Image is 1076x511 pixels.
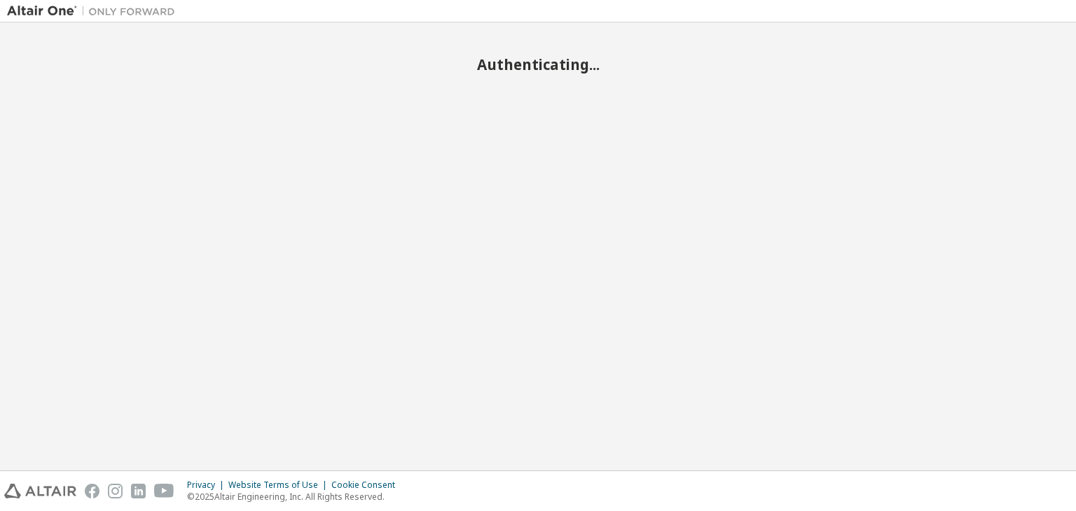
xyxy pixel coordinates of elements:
[7,4,182,18] img: Altair One
[187,479,228,491] div: Privacy
[228,479,331,491] div: Website Terms of Use
[85,484,99,498] img: facebook.svg
[4,484,76,498] img: altair_logo.svg
[7,55,1069,73] h2: Authenticating...
[331,479,403,491] div: Cookie Consent
[108,484,123,498] img: instagram.svg
[187,491,403,503] p: © 2025 Altair Engineering, Inc. All Rights Reserved.
[154,484,174,498] img: youtube.svg
[131,484,146,498] img: linkedin.svg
